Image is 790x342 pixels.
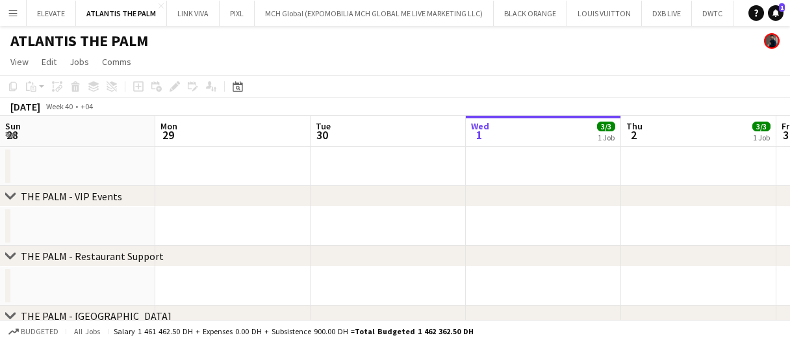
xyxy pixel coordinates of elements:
[5,53,34,70] a: View
[355,326,474,336] span: Total Budgeted 1 462 362.50 DH
[159,127,177,142] span: 29
[752,122,771,131] span: 3/3
[21,327,58,336] span: Budgeted
[494,1,567,26] button: BLACK ORANGE
[471,120,489,132] span: Wed
[97,53,136,70] a: Comms
[43,101,75,111] span: Week 40
[764,33,780,49] app-user-avatar: Mohamed Arafa
[316,120,331,132] span: Tue
[220,1,255,26] button: PIXL
[469,127,489,142] span: 1
[642,1,692,26] button: DXB LIVE
[626,120,643,132] span: Thu
[567,1,642,26] button: LOUIS VUITTON
[624,127,643,142] span: 2
[21,190,122,203] div: THE PALM - VIP Events
[81,101,93,111] div: +04
[114,326,474,336] div: Salary 1 461 462.50 DH + Expenses 0.00 DH + Subsistence 900.00 DH =
[71,326,103,336] span: All jobs
[160,120,177,132] span: Mon
[10,100,40,113] div: [DATE]
[5,120,21,132] span: Sun
[255,1,494,26] button: MCH Global (EXPOMOBILIA MCH GLOBAL ME LIVE MARKETING LLC)
[10,56,29,68] span: View
[598,133,615,142] div: 1 Job
[6,324,60,339] button: Budgeted
[21,309,172,322] div: THE PALM - [GEOGRAPHIC_DATA]
[64,53,94,70] a: Jobs
[753,133,770,142] div: 1 Job
[36,53,62,70] a: Edit
[102,56,131,68] span: Comms
[3,127,21,142] span: 28
[314,127,331,142] span: 30
[779,3,785,12] span: 1
[167,1,220,26] button: LINK VIVA
[21,250,164,263] div: THE PALM - Restaurant Support
[597,122,615,131] span: 3/3
[692,1,733,26] button: DWTC
[42,56,57,68] span: Edit
[76,1,167,26] button: ATLANTIS THE PALM
[27,1,76,26] button: ELEVATE
[70,56,89,68] span: Jobs
[10,31,148,51] h1: ATLANTIS THE PALM
[768,5,784,21] a: 1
